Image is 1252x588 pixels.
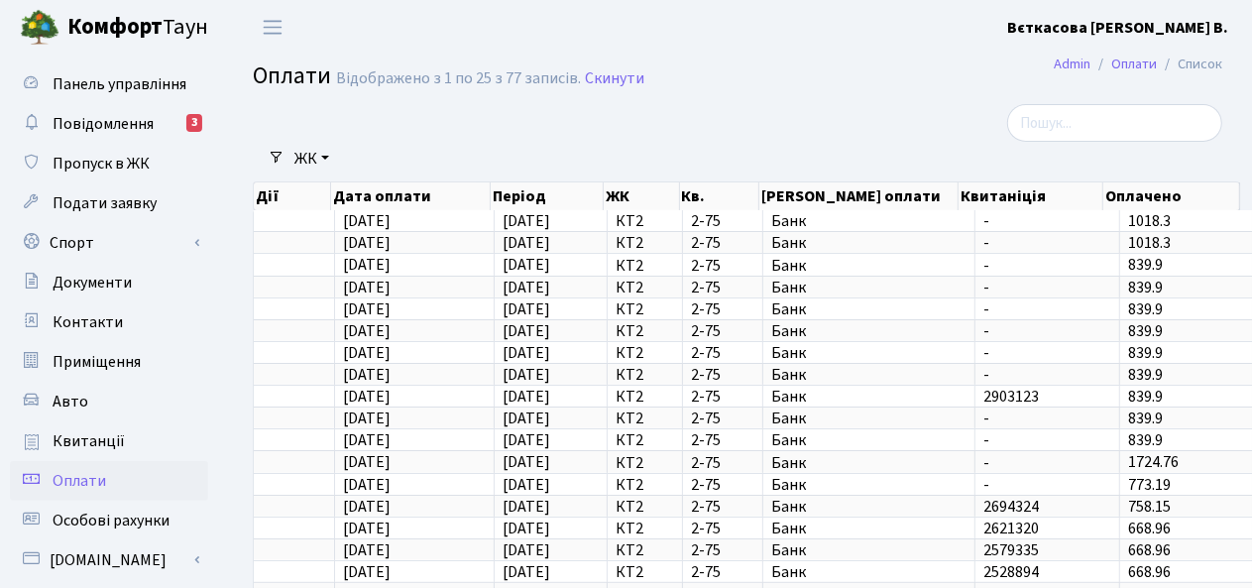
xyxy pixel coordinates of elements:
[1054,54,1090,74] a: Admin
[10,183,208,223] a: Подати заявку
[771,564,967,580] span: Банк
[336,69,581,88] div: Відображено з 1 по 25 з 77 записів.
[503,429,550,451] span: [DATE]
[616,521,674,536] span: КТ2
[10,104,208,144] a: Повідомлення3
[53,351,141,373] span: Приміщення
[503,210,550,232] span: [DATE]
[286,142,337,176] a: ЖК
[771,455,967,471] span: Банк
[10,223,208,263] a: Спорт
[691,235,753,251] span: 2-75
[1128,561,1171,583] span: 668.96
[503,386,550,408] span: [DATE]
[1007,104,1222,142] input: Пошук...
[503,255,550,277] span: [DATE]
[1128,364,1163,386] span: 839.9
[20,8,59,48] img: logo.png
[691,542,753,558] span: 2-75
[983,389,1111,405] span: 2903123
[1128,408,1163,429] span: 839.9
[10,144,208,183] a: Пропуск в ЖК
[616,258,674,274] span: КТ2
[616,323,674,339] span: КТ2
[983,301,1111,317] span: -
[503,474,550,496] span: [DATE]
[616,301,674,317] span: КТ2
[1128,518,1171,539] span: 668.96
[503,452,550,474] span: [DATE]
[67,11,163,43] b: Комфорт
[691,411,753,426] span: 2-75
[616,235,674,251] span: КТ2
[691,301,753,317] span: 2-75
[343,429,391,451] span: [DATE]
[1128,539,1171,561] span: 668.96
[771,389,967,405] span: Банк
[691,499,753,515] span: 2-75
[248,11,297,44] button: Переключити навігацію
[691,213,753,229] span: 2-75
[1128,255,1163,277] span: 839.9
[10,461,208,501] a: Оплати
[53,272,132,294] span: Документи
[343,232,391,254] span: [DATE]
[343,342,391,364] span: [DATE]
[1128,452,1179,474] span: 1724.76
[771,432,967,448] span: Банк
[983,411,1111,426] span: -
[691,455,753,471] span: 2-75
[771,280,967,295] span: Банк
[771,345,967,361] span: Банк
[983,455,1111,471] span: -
[691,367,753,383] span: 2-75
[616,542,674,558] span: КТ2
[691,432,753,448] span: 2-75
[53,192,157,214] span: Подати заявку
[53,311,123,333] span: Контакти
[691,521,753,536] span: 2-75
[343,277,391,298] span: [DATE]
[983,542,1111,558] span: 2579335
[10,501,208,540] a: Особові рахунки
[616,564,674,580] span: КТ2
[1128,386,1163,408] span: 839.9
[503,364,550,386] span: [DATE]
[343,210,391,232] span: [DATE]
[1128,429,1163,451] span: 839.9
[53,391,88,412] span: Авто
[1128,298,1163,320] span: 839.9
[983,367,1111,383] span: -
[616,499,674,515] span: КТ2
[1157,54,1222,75] li: Список
[254,182,331,210] th: Дії
[616,345,674,361] span: КТ2
[1128,232,1171,254] span: 1018.3
[343,408,391,429] span: [DATE]
[10,382,208,421] a: Авто
[1111,54,1157,74] a: Оплати
[343,386,391,408] span: [DATE]
[616,389,674,405] span: КТ2
[10,302,208,342] a: Контакти
[759,182,959,210] th: [PERSON_NAME] оплати
[604,182,679,210] th: ЖК
[1128,474,1171,496] span: 773.19
[983,432,1111,448] span: -
[10,540,208,580] a: [DOMAIN_NAME]
[983,323,1111,339] span: -
[53,470,106,492] span: Оплати
[616,213,674,229] span: КТ2
[691,477,753,493] span: 2-75
[343,539,391,561] span: [DATE]
[616,455,674,471] span: КТ2
[491,182,604,210] th: Період
[616,432,674,448] span: КТ2
[1128,342,1163,364] span: 839.9
[503,496,550,518] span: [DATE]
[503,232,550,254] span: [DATE]
[503,298,550,320] span: [DATE]
[771,235,967,251] span: Банк
[343,298,391,320] span: [DATE]
[1128,496,1171,518] span: 758.15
